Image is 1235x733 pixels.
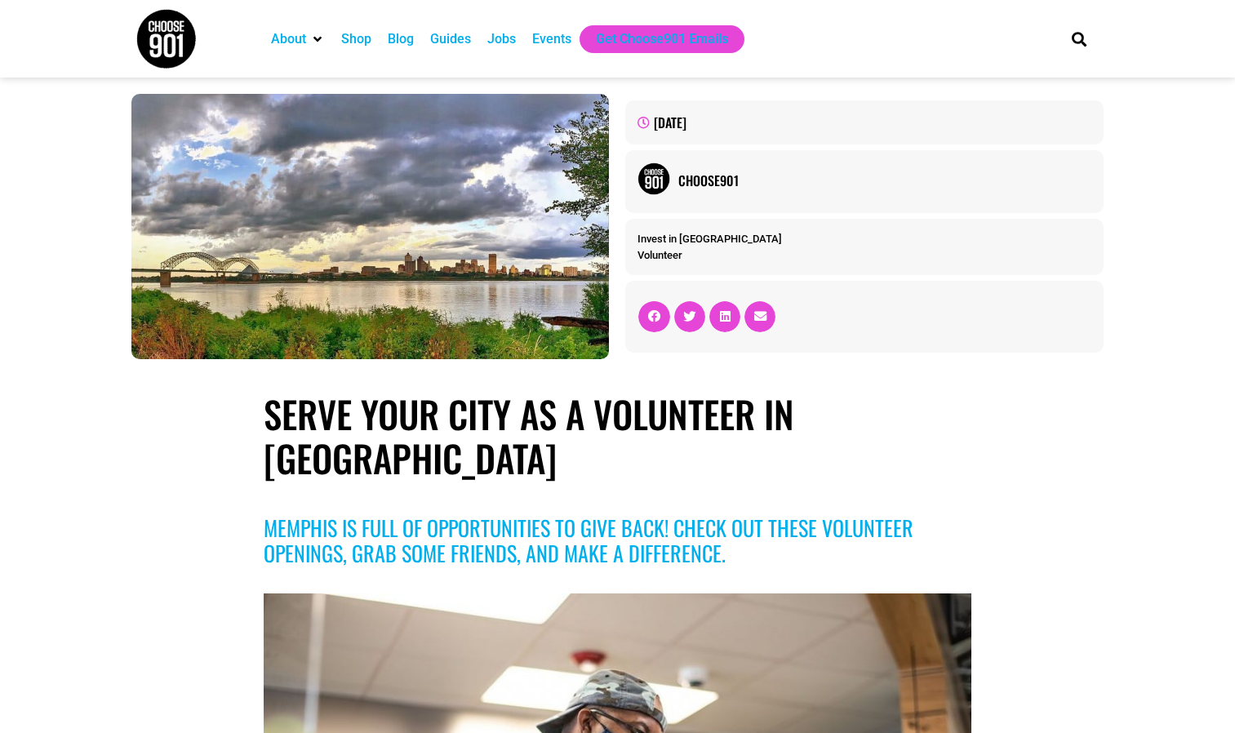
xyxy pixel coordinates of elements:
[388,29,414,49] a: Blog
[638,301,669,332] div: Share on facebook
[264,515,972,566] h3: Memphis is full of opportunities to give back! Check out these volunteer openings, grab some frie...
[637,233,782,245] a: Invest in [GEOGRAPHIC_DATA]
[341,29,371,49] a: Shop
[678,171,1091,190] a: Choose901
[487,29,516,49] a: Jobs
[532,29,571,49] a: Events
[1065,25,1092,52] div: Search
[264,392,972,480] h1: Serve Your City as a Volunteer in [GEOGRAPHIC_DATA]
[271,29,306,49] a: About
[709,301,740,332] div: Share on linkedin
[674,301,705,332] div: Share on twitter
[637,249,682,261] a: Volunteer
[637,162,670,195] img: Picture of Choose901
[596,29,728,49] a: Get Choose901 Emails
[263,25,333,53] div: About
[654,113,686,132] time: [DATE]
[430,29,471,49] a: Guides
[263,25,1043,53] nav: Main nav
[744,301,775,332] div: Share on email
